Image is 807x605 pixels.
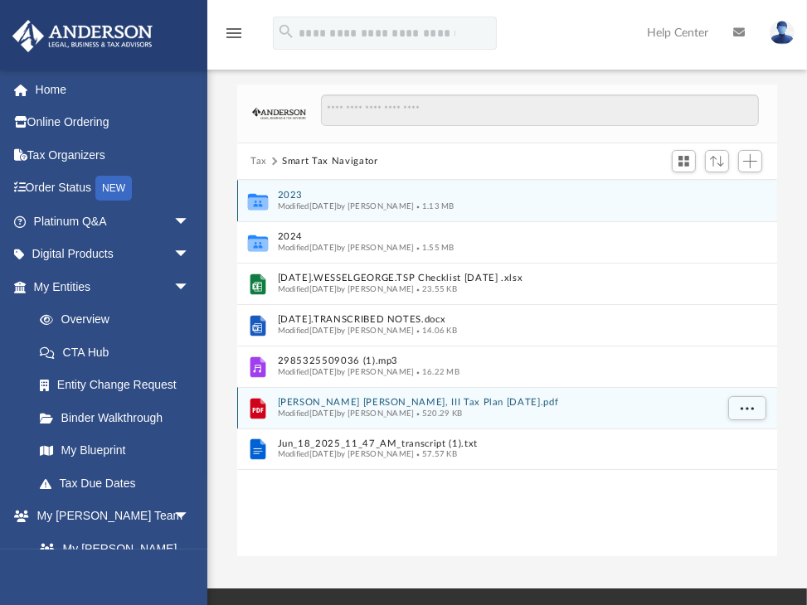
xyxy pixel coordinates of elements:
button: 2985325509036 (1).mp3 [278,356,715,367]
span: Modified [DATE] by [PERSON_NAME] [278,327,415,335]
a: Order StatusNEW [12,172,215,206]
i: search [277,22,295,41]
span: arrow_drop_down [173,205,207,239]
img: Anderson Advisors Platinum Portal [7,20,158,52]
button: Tax [250,154,267,169]
a: Overview [23,303,215,336]
div: grid [237,180,777,557]
a: Platinum Q&Aarrow_drop_down [12,205,215,238]
span: Modified [DATE] by [PERSON_NAME] [278,368,415,376]
span: arrow_drop_down [173,500,207,534]
div: NEW [95,176,132,201]
button: Add [738,150,763,173]
span: Modified [DATE] by [PERSON_NAME] [278,450,415,458]
img: User Pic [770,21,795,45]
span: arrow_drop_down [173,270,207,304]
button: Sort [705,150,730,172]
button: [DATE].WESSELGEORGE.TSP Checklist [DATE] .xlsx [278,273,715,284]
a: Digital Productsarrow_drop_down [12,238,215,271]
a: Entity Change Request [23,369,215,402]
span: 14.06 KB [415,327,458,335]
span: 1.13 MB [415,202,455,211]
span: Modified [DATE] by [PERSON_NAME] [278,409,415,418]
a: My [PERSON_NAME] Teamarrow_drop_down [12,500,207,533]
button: [PERSON_NAME] [PERSON_NAME], III Tax Plan [DATE].pdf [278,398,715,409]
button: 2023 [278,191,715,201]
a: Online Ordering [12,106,215,139]
button: Switch to Grid View [672,150,697,173]
span: Modified [DATE] by [PERSON_NAME] [278,244,415,252]
a: CTA Hub [23,336,215,369]
span: arrow_drop_down [173,238,207,272]
a: My Entitiesarrow_drop_down [12,270,215,303]
a: My Blueprint [23,434,207,467]
button: Smart Tax Navigator [282,154,377,169]
a: My [PERSON_NAME] Team [23,532,198,585]
button: 2024 [278,232,715,243]
input: Search files and folders [321,94,759,126]
i: menu [224,23,244,43]
button: Jun_18_2025_11_47_AM_transcript (1).txt [278,438,715,449]
span: 520.29 KB [415,409,463,418]
span: 1.55 MB [415,244,455,252]
span: Modified [DATE] by [PERSON_NAME] [278,202,415,211]
a: Home [12,73,215,106]
span: Modified [DATE] by [PERSON_NAME] [278,285,415,293]
span: 57.57 KB [415,450,458,458]
span: 23.55 KB [415,285,458,293]
a: Tax Due Dates [23,467,215,500]
a: Tax Organizers [12,138,215,172]
button: More options [728,396,766,421]
a: Binder Walkthrough [23,401,215,434]
a: menu [224,31,244,43]
span: 16.22 MB [415,368,460,376]
button: [DATE].TRANSCRIBED NOTES.docx [278,315,715,326]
